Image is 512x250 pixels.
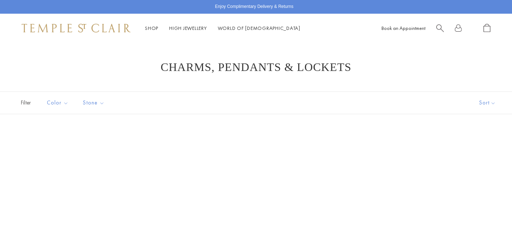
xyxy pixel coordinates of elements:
a: Open Shopping Bag [484,24,490,33]
span: Stone [79,98,110,107]
p: Enjoy Complimentary Delivery & Returns [215,3,293,10]
button: Show sort by [463,92,512,114]
a: Search [436,24,444,33]
nav: Main navigation [145,24,300,33]
button: Stone [78,95,110,111]
span: Color [43,98,74,107]
a: High JewelleryHigh Jewellery [169,25,207,31]
a: World of [DEMOGRAPHIC_DATA]World of [DEMOGRAPHIC_DATA] [218,25,300,31]
a: Book an Appointment [381,25,425,31]
img: Temple St. Clair [22,24,131,32]
h1: Charms, Pendants & Lockets [29,61,483,73]
a: ShopShop [145,25,158,31]
button: Color [41,95,74,111]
